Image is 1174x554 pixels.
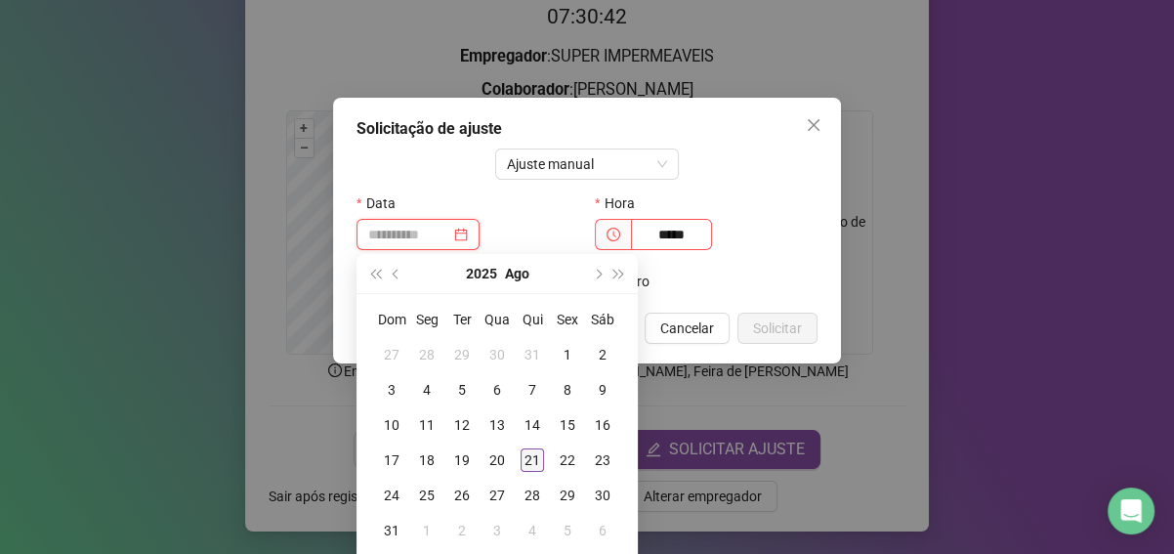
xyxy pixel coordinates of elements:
[380,378,403,402] div: 3
[415,343,439,366] div: 28
[409,372,444,407] td: 2025-08-04
[585,302,620,337] th: Sáb
[521,343,544,366] div: 31
[480,337,515,372] td: 2025-07-30
[591,484,614,507] div: 30
[515,513,550,548] td: 2025-09-04
[356,117,818,141] div: Solicitação de ajuste
[450,413,474,437] div: 12
[450,484,474,507] div: 26
[415,413,439,437] div: 11
[480,372,515,407] td: 2025-08-06
[556,413,579,437] div: 15
[515,443,550,478] td: 2025-08-21
[550,513,585,548] td: 2025-09-05
[660,318,714,339] span: Cancelar
[521,378,544,402] div: 7
[409,337,444,372] td: 2025-07-28
[505,254,529,293] button: month panel
[550,443,585,478] td: 2025-08-22
[444,513,480,548] td: 2025-09-02
[550,302,585,337] th: Sex
[1108,488,1154,534] div: Open Intercom Messenger
[521,484,544,507] div: 28
[415,519,439,542] div: 1
[806,117,821,133] span: close
[585,443,620,478] td: 2025-08-23
[480,443,515,478] td: 2025-08-20
[521,448,544,472] div: 21
[591,519,614,542] div: 6
[380,519,403,542] div: 31
[515,407,550,443] td: 2025-08-14
[380,413,403,437] div: 10
[386,254,407,293] button: prev-year
[480,513,515,548] td: 2025-09-03
[485,378,509,402] div: 6
[374,407,409,443] td: 2025-08-10
[591,378,614,402] div: 9
[521,413,544,437] div: 14
[485,448,509,472] div: 20
[444,372,480,407] td: 2025-08-05
[556,343,579,366] div: 1
[591,448,614,472] div: 23
[556,378,579,402] div: 8
[515,478,550,513] td: 2025-08-28
[521,519,544,542] div: 4
[515,372,550,407] td: 2025-08-07
[415,378,439,402] div: 4
[450,448,474,472] div: 19
[415,484,439,507] div: 25
[485,519,509,542] div: 3
[550,407,585,443] td: 2025-08-15
[485,413,509,437] div: 13
[607,228,620,241] span: clock-circle
[591,413,614,437] div: 16
[409,513,444,548] td: 2025-09-01
[550,372,585,407] td: 2025-08-08
[485,343,509,366] div: 30
[595,188,647,219] label: Hora
[550,478,585,513] td: 2025-08-29
[409,443,444,478] td: 2025-08-18
[480,478,515,513] td: 2025-08-27
[556,448,579,472] div: 22
[409,478,444,513] td: 2025-08-25
[374,443,409,478] td: 2025-08-17
[444,337,480,372] td: 2025-07-29
[450,378,474,402] div: 5
[485,484,509,507] div: 27
[585,478,620,513] td: 2025-08-30
[737,313,818,344] button: Solicitar
[380,484,403,507] div: 24
[556,484,579,507] div: 29
[409,407,444,443] td: 2025-08-11
[585,407,620,443] td: 2025-08-16
[515,302,550,337] th: Qui
[550,337,585,372] td: 2025-08-01
[415,448,439,472] div: 18
[380,343,403,366] div: 27
[586,254,608,293] button: next-year
[585,372,620,407] td: 2025-08-09
[556,519,579,542] div: 5
[444,443,480,478] td: 2025-08-19
[515,337,550,372] td: 2025-07-31
[591,343,614,366] div: 2
[585,337,620,372] td: 2025-08-02
[444,407,480,443] td: 2025-08-12
[480,302,515,337] th: Qua
[374,302,409,337] th: Dom
[507,149,668,179] span: Ajuste manual
[364,254,386,293] button: super-prev-year
[380,448,403,472] div: 17
[645,313,730,344] button: Cancelar
[444,478,480,513] td: 2025-08-26
[356,188,407,219] label: Data
[409,302,444,337] th: Seg
[374,513,409,548] td: 2025-08-31
[374,372,409,407] td: 2025-08-03
[374,478,409,513] td: 2025-08-24
[585,513,620,548] td: 2025-09-06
